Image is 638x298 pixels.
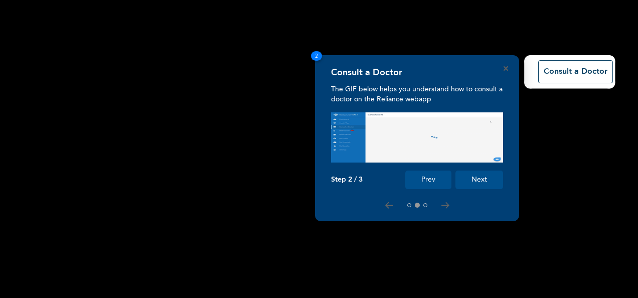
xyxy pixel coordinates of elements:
p: Step 2 / 3 [331,176,363,184]
button: Prev [405,171,451,189]
button: Consult a Doctor [538,60,613,83]
img: consult_tour.f0374f2500000a21e88d.gif [331,112,503,163]
button: Next [455,171,503,189]
button: Close [504,66,508,71]
span: 2 [311,51,322,61]
p: The GIF below helps you understand how to consult a doctor on the Reliance webapp [331,84,503,104]
h4: Consult a Doctor [331,67,402,78]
